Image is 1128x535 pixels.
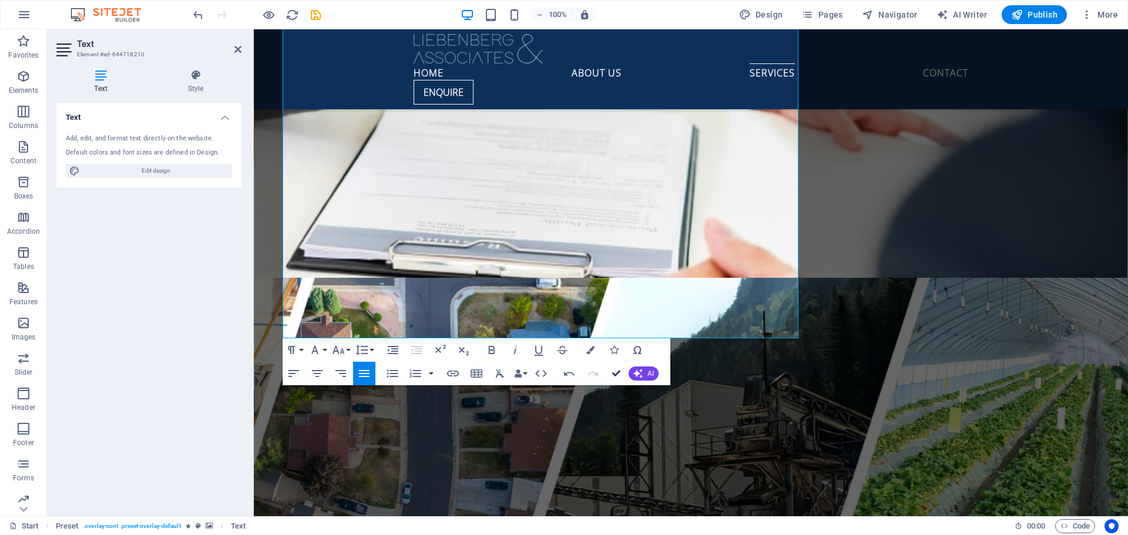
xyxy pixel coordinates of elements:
span: . overlay-cont .preset-overlay-default [83,519,180,533]
button: Line Height [353,338,375,362]
button: Unordered List [381,362,404,385]
button: Underline (Ctrl+U) [528,338,550,362]
button: More [1076,5,1123,24]
p: Header [12,403,35,412]
p: Content [11,156,36,166]
button: Font Family [306,338,328,362]
p: Accordion [7,227,40,236]
p: Slider [15,368,33,377]
h3: Element #ed-644718210 [77,49,218,60]
button: Design [734,5,788,24]
button: Insert Table [465,362,488,385]
button: Colors [579,338,602,362]
span: : [1035,521,1037,530]
i: This element contains a background [206,523,213,529]
button: Pages [797,5,847,24]
button: Undo (Ctrl+Z) [558,362,580,385]
button: Redo (Ctrl+Shift+Z) [582,362,604,385]
span: Code [1060,519,1090,533]
p: Footer [13,438,34,447]
button: 100% [531,8,573,22]
span: AI [647,370,654,377]
button: Icons [603,338,625,362]
p: Tables [13,262,34,271]
button: Edit design [66,164,232,178]
button: Align Center [306,362,328,385]
button: AI [629,366,659,381]
span: Click to select. Double-click to edit [231,519,246,533]
button: Special Characters [626,338,649,362]
button: AI Writer [932,5,992,24]
button: Align Justify [353,362,375,385]
i: Save (Ctrl+S) [309,8,323,22]
button: Strikethrough [551,338,573,362]
h4: Text [56,69,150,94]
button: Confirm (Ctrl+⏎) [605,362,627,385]
button: save [308,8,323,22]
button: Increase Indent [382,338,404,362]
i: Element contains an animation [186,523,191,529]
span: Edit design [83,164,229,178]
p: Boxes [14,191,33,201]
p: Elements [9,86,39,95]
span: Design [739,9,783,21]
p: Features [9,297,38,307]
button: Align Left [283,362,305,385]
button: undo [191,8,205,22]
p: Images [12,332,36,342]
h6: 100% [549,8,568,22]
button: Font Size [330,338,352,362]
button: Code [1055,519,1095,533]
button: Usercentrics [1104,519,1119,533]
p: Columns [9,121,38,130]
span: Navigator [862,9,918,21]
button: Superscript [429,338,451,362]
p: Forms [13,473,34,483]
button: Ordered List [427,362,436,385]
button: Subscript [452,338,475,362]
button: Decrease Indent [405,338,428,362]
button: Insert Link [442,362,464,385]
div: Add, edit, and format text directly on the website. [66,134,232,144]
button: Navigator [857,5,922,24]
a: Click to cancel selection. Double-click to open Pages [9,519,39,533]
i: On resize automatically adjust zoom level to fit chosen device. [579,9,590,20]
span: Publish [1011,9,1057,21]
h6: Session time [1015,519,1046,533]
button: Ordered List [404,362,427,385]
div: Default colors and font sizes are defined in Design. [66,148,232,158]
span: Click to select. Double-click to edit [56,519,79,533]
span: More [1081,9,1118,21]
button: reload [285,8,299,22]
i: This element is a customizable preset [196,523,201,529]
span: Pages [801,9,842,21]
button: Italic (Ctrl+I) [504,338,526,362]
button: Data Bindings [512,362,529,385]
button: Paragraph Format [283,338,305,362]
button: Bold (Ctrl+B) [481,338,503,362]
button: Clear Formatting [489,362,511,385]
button: Click here to leave preview mode and continue editing [261,8,276,22]
button: Publish [1002,5,1067,24]
button: HTML [530,362,552,385]
h4: Style [150,69,241,94]
img: Editor Logo [68,8,156,22]
i: Reload page [286,8,299,22]
button: Align Right [330,362,352,385]
span: AI Writer [936,9,988,21]
h4: Text [56,103,241,125]
h2: Text [77,39,241,49]
span: 00 00 [1027,519,1045,533]
p: Favorites [8,51,38,60]
i: Undo: Change text (Ctrl+Z) [192,8,205,22]
div: Design (Ctrl+Alt+Y) [734,5,788,24]
nav: breadcrumb [56,519,246,533]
